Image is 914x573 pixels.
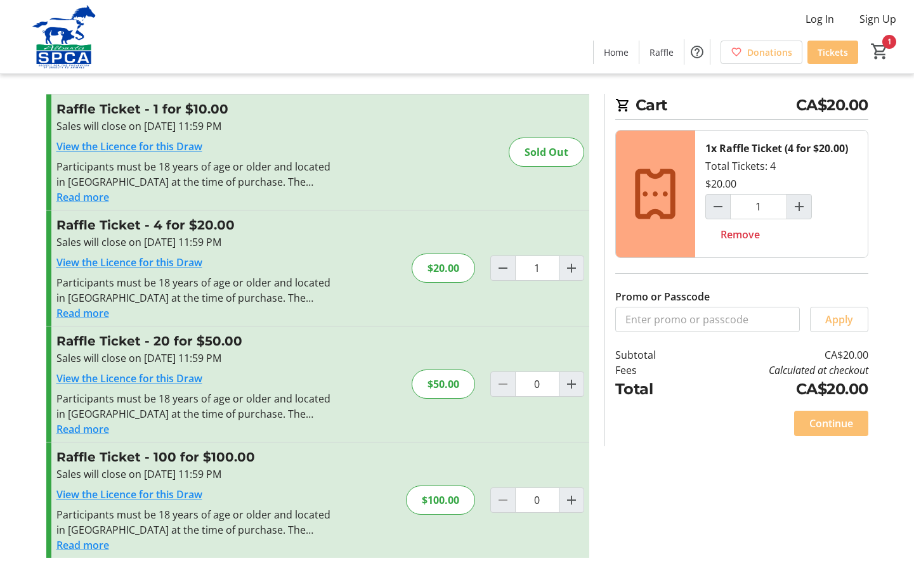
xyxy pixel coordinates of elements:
[509,138,584,167] div: Sold Out
[639,41,684,64] a: Raffle
[615,378,689,401] td: Total
[849,9,906,29] button: Sign Up
[56,487,202,501] a: View the Licence for this Draw
[56,391,334,422] div: Participants must be 18 years of age or older and located in [GEOGRAPHIC_DATA] at the time of pur...
[8,5,121,68] img: Alberta SPCA's Logo
[615,307,800,332] input: Enter promo or passcode
[695,131,868,257] div: Total Tickets: 4
[56,306,109,321] button: Read more
[56,255,202,269] a: View the Licence for this Draw
[859,11,896,27] span: Sign Up
[688,378,868,401] td: CA$20.00
[721,227,760,242] span: Remove
[825,312,853,327] span: Apply
[604,46,629,59] span: Home
[56,507,334,538] div: Participants must be 18 years of age or older and located in [GEOGRAPHIC_DATA] at the time of pur...
[615,94,868,120] h2: Cart
[706,195,730,219] button: Decrement by one
[615,363,689,378] td: Fees
[688,347,868,363] td: CA$20.00
[818,46,848,59] span: Tickets
[515,371,559,397] input: Raffle Ticket Quantity
[796,94,868,117] span: CA$20.00
[721,41,802,64] a: Donations
[56,119,334,134] div: Sales will close on [DATE] 11:59 PM
[56,447,334,467] h3: Raffle Ticket - 100 for $100.00
[615,347,689,363] td: Subtotal
[650,46,674,59] span: Raffle
[705,141,848,156] div: 1x Raffle Ticket (4 for $20.00)
[56,422,109,437] button: Read more
[594,41,639,64] a: Home
[56,351,334,366] div: Sales will close on [DATE] 11:59 PM
[412,370,475,399] div: $50.00
[56,159,334,190] div: Participants must be 18 years of age or older and located in [GEOGRAPHIC_DATA] at the time of pur...
[56,467,334,482] div: Sales will close on [DATE] 11:59 PM
[56,190,109,205] button: Read more
[56,371,202,385] a: View the Licence for this Draw
[559,488,584,512] button: Increment by one
[787,195,811,219] button: Increment by one
[56,139,202,153] a: View the Licence for this Draw
[491,256,515,280] button: Decrement by one
[56,332,334,351] h3: Raffle Ticket - 20 for $50.00
[688,363,868,378] td: Calculated at checkout
[705,176,736,191] div: $20.00
[795,9,844,29] button: Log In
[56,275,334,306] div: Participants must be 18 years of age or older and located in [GEOGRAPHIC_DATA] at the time of pur...
[794,411,868,436] button: Continue
[810,307,868,332] button: Apply
[868,40,891,63] button: Cart
[559,372,584,396] button: Increment by one
[56,538,109,553] button: Read more
[615,289,710,304] label: Promo or Passcode
[806,11,834,27] span: Log In
[56,100,334,119] h3: Raffle Ticket - 1 for $10.00
[809,416,853,431] span: Continue
[705,222,775,247] button: Remove
[747,46,792,59] span: Donations
[807,41,858,64] a: Tickets
[412,254,475,283] div: $20.00
[406,486,475,515] div: $100.00
[515,487,559,513] input: Raffle Ticket Quantity
[684,39,710,65] button: Help
[515,255,559,281] input: Raffle Ticket Quantity
[730,194,787,219] input: Raffle Ticket (4 for $20.00) Quantity
[56,216,334,235] h3: Raffle Ticket - 4 for $20.00
[559,256,584,280] button: Increment by one
[56,235,334,250] div: Sales will close on [DATE] 11:59 PM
